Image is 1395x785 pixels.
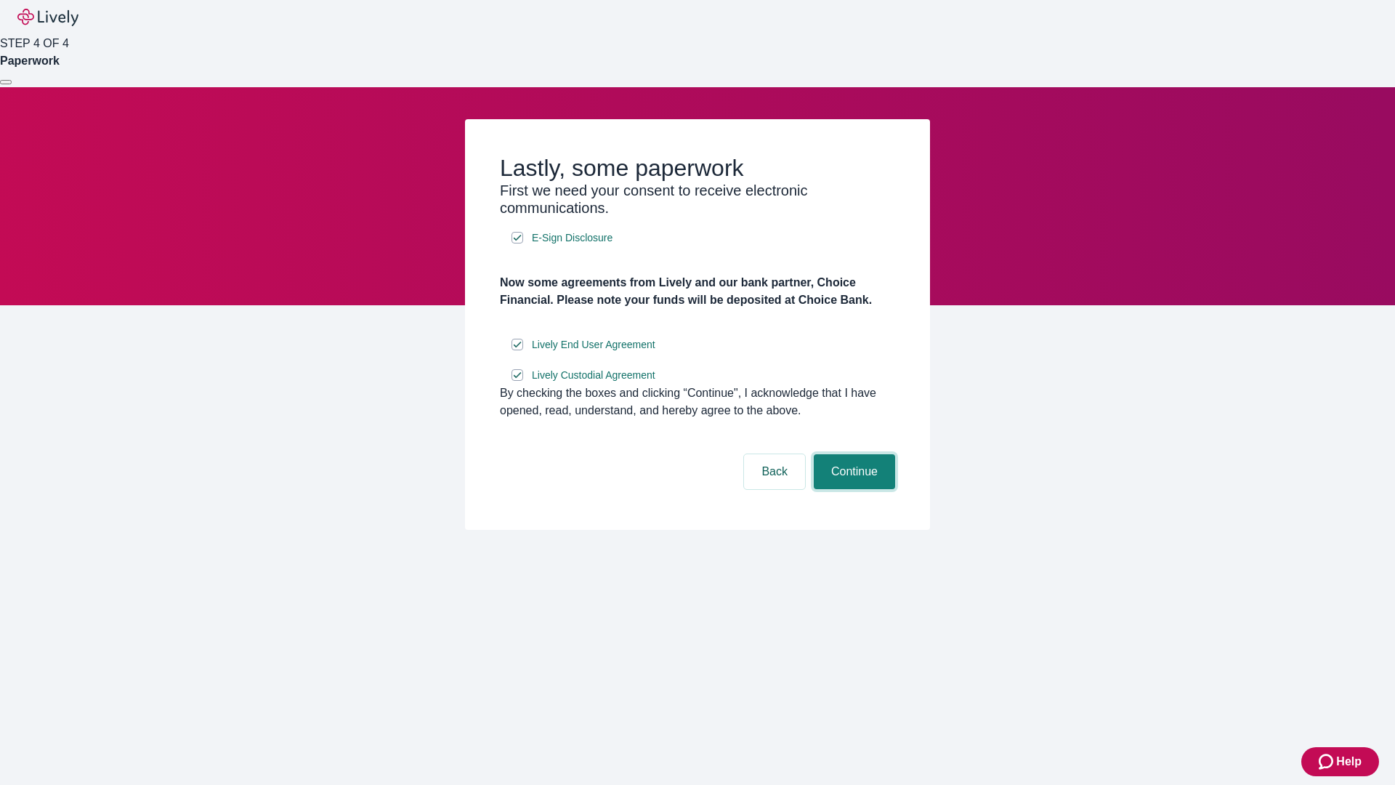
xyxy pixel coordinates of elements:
button: Back [744,454,805,489]
h4: Now some agreements from Lively and our bank partner, Choice Financial. Please note your funds wi... [500,274,895,309]
h3: First we need your consent to receive electronic communications. [500,182,895,217]
button: Zendesk support iconHelp [1301,747,1379,776]
h2: Lastly, some paperwork [500,154,895,182]
span: Help [1336,753,1362,770]
button: Continue [814,454,895,489]
a: e-sign disclosure document [529,366,658,385]
span: Lively End User Agreement [532,337,655,353]
div: By checking the boxes and clicking “Continue", I acknowledge that I have opened, read, understand... [500,385,895,419]
span: E-Sign Disclosure [532,230,612,246]
a: e-sign disclosure document [529,229,615,247]
svg: Zendesk support icon [1319,753,1336,770]
img: Lively [17,9,78,26]
span: Lively Custodial Agreement [532,368,655,383]
a: e-sign disclosure document [529,336,658,354]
